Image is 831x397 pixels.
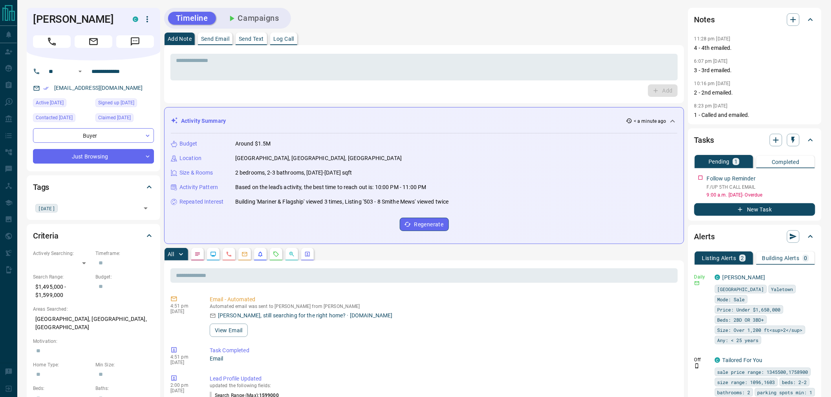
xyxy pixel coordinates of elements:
[179,198,223,206] p: Repeated Interest
[179,140,198,148] p: Budget
[33,250,92,257] p: Actively Searching:
[210,324,248,337] button: View Email
[170,360,198,365] p: [DATE]
[235,169,352,177] p: 2 bedrooms, 2-3 bathrooms, [DATE]-[DATE] sqft
[170,354,198,360] p: 4:51 pm
[116,35,154,48] span: Message
[694,363,700,369] svg: Push Notification Only
[718,306,781,313] span: Price: Under $1,650,000
[694,356,710,363] p: Off
[33,385,92,392] p: Beds:
[804,255,807,261] p: 0
[723,357,763,363] a: Tailored For You
[718,336,759,344] span: Any: < 25 years
[210,383,675,388] p: updated the following fields:
[168,251,174,257] p: All
[762,255,800,261] p: Building Alerts
[33,98,92,109] div: Fri Oct 10 2025
[707,184,815,191] p: F/UP 5TH CALL EMAIL
[133,16,138,22] div: condos.ca
[194,251,201,257] svg: Notes
[210,304,675,309] p: Automated email was sent to [PERSON_NAME] from [PERSON_NAME]
[741,255,744,261] p: 2
[289,251,295,257] svg: Opportunities
[210,251,216,257] svg: Lead Browsing Activity
[694,273,710,280] p: Daily
[95,113,154,124] div: Sun Sep 28 2025
[694,81,730,86] p: 10:16 pm [DATE]
[201,36,229,42] p: Send Email
[734,159,738,164] p: 1
[694,66,815,75] p: 3 - 3rd emailed.
[218,311,393,320] p: [PERSON_NAME], still searching for the right home? · [DOMAIN_NAME]
[36,114,73,122] span: Contacted [DATE]
[210,346,675,355] p: Task Completed
[181,117,226,125] p: Activity Summary
[694,230,715,243] h2: Alerts
[715,357,720,363] div: condos.ca
[242,251,248,257] svg: Emails
[235,154,402,162] p: [GEOGRAPHIC_DATA], [GEOGRAPHIC_DATA], [GEOGRAPHIC_DATA]
[758,388,813,396] span: parking spots min: 1
[210,355,675,363] p: Email
[694,131,815,149] div: Tasks
[239,36,264,42] p: Send Text
[43,86,49,91] svg: Email Verified
[168,36,192,42] p: Add Note
[694,134,714,146] h2: Tasks
[782,378,807,386] span: beds: 2-2
[210,375,675,383] p: Lead Profile Updated
[771,285,793,293] span: Yaletown
[718,368,808,376] span: sale price range: 1345500,1758900
[718,388,750,396] span: bathrooms: 2
[33,149,154,164] div: Just Browsing
[54,85,143,91] a: [EMAIL_ADDRESS][DOMAIN_NAME]
[179,169,213,177] p: Size & Rooms
[33,306,154,313] p: Areas Searched:
[98,114,131,122] span: Claimed [DATE]
[98,99,134,107] span: Signed up [DATE]
[33,313,154,334] p: [GEOGRAPHIC_DATA], [GEOGRAPHIC_DATA], [GEOGRAPHIC_DATA]
[707,175,756,183] p: Follow up Reminder
[235,198,449,206] p: Building 'Mariner & Flagship' viewed 3 times, Listing '503 - 8 Smithe Mews' viewed twice
[171,114,677,128] div: Activity Summary< a minute ago
[694,10,815,29] div: Notes
[33,35,71,48] span: Call
[723,274,765,280] a: [PERSON_NAME]
[95,385,154,392] p: Baths:
[235,140,271,148] p: Around $1.5M
[33,181,49,193] h2: Tags
[170,303,198,309] p: 4:51 pm
[702,255,736,261] p: Listing Alerts
[694,111,815,119] p: 1 - Called and emailed.
[694,89,815,97] p: 2 - 2nd emailed.
[694,280,700,286] svg: Email
[273,36,294,42] p: Log Call
[170,309,198,314] p: [DATE]
[718,295,745,303] span: Mode: Sale
[33,280,92,302] p: $1,495,000 - $1,599,000
[304,251,311,257] svg: Agent Actions
[33,113,92,124] div: Sun Sep 28 2025
[33,13,121,25] h1: [PERSON_NAME]
[140,203,151,214] button: Open
[38,204,55,212] span: [DATE]
[95,250,154,257] p: Timeframe:
[400,218,449,231] button: Regenerate
[95,361,154,368] p: Min Size:
[273,251,279,257] svg: Requests
[708,159,730,164] p: Pending
[170,388,198,393] p: [DATE]
[257,251,264,257] svg: Listing Alerts
[36,99,64,107] span: Active [DATE]
[718,326,803,334] span: Size: Over 1,200 ft<sup>2</sup>
[33,229,59,242] h2: Criteria
[707,191,815,198] p: 9:00 a.m. [DATE] - Overdue
[33,361,92,368] p: Home Type:
[634,118,666,125] p: < a minute ago
[694,58,728,64] p: 6:07 pm [DATE]
[75,67,85,76] button: Open
[718,378,775,386] span: size range: 1096,1603
[168,12,216,25] button: Timeline
[179,183,218,191] p: Activity Pattern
